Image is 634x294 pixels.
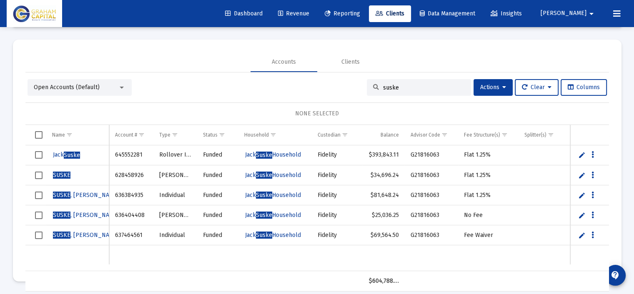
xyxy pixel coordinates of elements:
[35,131,43,139] div: Select all
[383,84,465,91] input: Search
[568,84,600,91] span: Columns
[34,84,100,91] span: Open Accounts (Default)
[522,84,551,91] span: Clear
[484,5,529,22] a: Insights
[411,132,440,138] div: Advisor Code
[53,212,70,219] span: SUSKE
[138,132,145,138] span: Show filter options for column 'Account #'
[197,125,238,145] td: Column Status
[203,191,233,199] div: Funded
[244,209,302,222] a: JackSuskeHousehold
[203,171,233,179] div: Funded
[13,5,56,22] img: Dashboard
[586,5,596,22] mat-icon: arrow_drop_down
[153,145,197,165] td: Rollover IRA
[218,5,269,22] a: Dashboard
[312,125,363,145] td: Column Custodian
[153,125,197,145] td: Column Type
[405,185,458,205] td: G21816063
[53,172,70,179] span: SUSKE
[53,232,70,239] span: SUSKE
[341,58,360,66] div: Clients
[376,10,404,17] span: Clients
[278,10,309,17] span: Revenue
[256,152,272,159] span: Suske
[109,225,153,245] td: 637464561
[159,132,170,138] div: Type
[405,165,458,185] td: G21816063
[610,270,620,280] mat-icon: contact_support
[153,205,197,225] td: [PERSON_NAME]
[368,277,399,285] div: $604,788.34
[405,205,458,225] td: G21816063
[66,132,73,138] span: Show filter options for column 'Name'
[53,232,119,239] span: , [PERSON_NAME]
[578,172,586,179] a: Edit
[52,209,120,222] a: SUSKE, [PERSON_NAME]
[405,125,458,145] td: Column Advisor Code
[474,79,513,96] button: Actions
[405,145,458,165] td: G21816063
[203,211,233,219] div: Funded
[203,132,218,138] div: Status
[219,132,225,138] span: Show filter options for column 'Status'
[312,225,363,245] td: Fidelity
[413,5,482,22] a: Data Management
[64,152,80,159] span: Suske
[270,132,276,138] span: Show filter options for column 'Household'
[109,125,153,145] td: Column Account #
[52,169,71,182] a: SUSKE
[35,192,43,199] div: Select row
[35,212,43,219] div: Select row
[52,189,120,202] a: SUSKE, [PERSON_NAME]
[405,225,458,245] td: G21816063
[312,165,363,185] td: Fidelity
[312,205,363,225] td: Fidelity
[35,232,43,239] div: Select row
[381,132,399,138] div: Balance
[458,145,519,165] td: Flat 1.25%
[363,205,405,225] td: $25,036.25
[245,151,301,158] span: Jack Household
[369,5,411,22] a: Clients
[109,165,153,185] td: 628458926
[244,169,302,182] a: JackSuskeHousehold
[458,185,519,205] td: Flat 1.25%
[52,132,65,138] div: Name
[541,10,586,17] span: [PERSON_NAME]
[318,5,367,22] a: Reporting
[244,229,302,242] a: JackSuskeHousehold
[363,125,405,145] td: Column Balance
[153,185,197,205] td: Individual
[245,232,301,239] span: Jack Household
[531,5,606,22] button: [PERSON_NAME]
[153,165,197,185] td: [PERSON_NAME]
[52,229,120,242] a: SUSKE, [PERSON_NAME]
[109,145,153,165] td: 645552281
[225,10,263,17] span: Dashboard
[245,212,301,219] span: Jack Household
[109,205,153,225] td: 636404408
[35,172,43,179] div: Select row
[312,145,363,165] td: Fidelity
[203,231,233,239] div: Funded
[271,5,316,22] a: Revenue
[312,185,363,205] td: Fidelity
[53,212,119,219] span: , [PERSON_NAME]
[515,79,559,96] button: Clear
[363,145,405,165] td: $393,843.11
[578,151,586,159] a: Edit
[256,172,272,179] span: Suske
[244,132,269,138] div: Household
[46,125,109,145] td: Column Name
[272,58,296,66] div: Accounts
[480,84,506,91] span: Actions
[458,225,519,245] td: Fee Waiver
[342,132,348,138] span: Show filter options for column 'Custodian'
[256,192,272,199] span: Suske
[420,10,475,17] span: Data Management
[115,132,137,138] div: Account #
[491,10,522,17] span: Insights
[53,192,119,199] span: , [PERSON_NAME]
[363,225,405,245] td: $69,564.50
